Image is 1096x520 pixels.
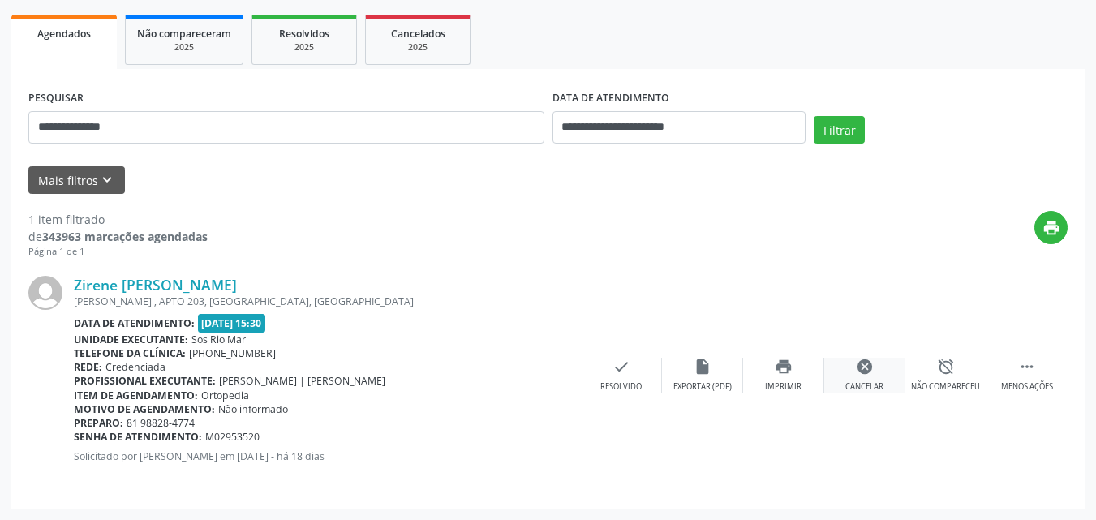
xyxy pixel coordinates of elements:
div: Cancelar [845,381,883,393]
span: Agendados [37,27,91,41]
i:  [1018,358,1036,376]
span: Cancelados [391,27,445,41]
div: 2025 [377,41,458,54]
button: Mais filtroskeyboard_arrow_down [28,166,125,195]
span: [PERSON_NAME] | [PERSON_NAME] [219,374,385,388]
p: Solicitado por [PERSON_NAME] em [DATE] - há 18 dias [74,449,581,463]
div: 2025 [264,41,345,54]
div: Menos ações [1001,381,1053,393]
i: alarm_off [937,358,955,376]
span: Não compareceram [137,27,231,41]
span: Ortopedia [201,389,249,402]
div: 1 item filtrado [28,211,208,228]
span: Sos Rio Mar [191,333,246,346]
b: Senha de atendimento: [74,430,202,444]
b: Preparo: [74,416,123,430]
b: Profissional executante: [74,374,216,388]
div: de [28,228,208,245]
b: Telefone da clínica: [74,346,186,360]
b: Unidade executante: [74,333,188,346]
span: [DATE] 15:30 [198,314,266,333]
div: Imprimir [765,381,802,393]
i: insert_drive_file [694,358,711,376]
div: 2025 [137,41,231,54]
span: Não informado [218,402,288,416]
span: Credenciada [105,360,165,374]
button: print [1034,211,1068,244]
button: Filtrar [814,116,865,144]
label: PESQUISAR [28,86,84,111]
b: Motivo de agendamento: [74,402,215,416]
div: Página 1 de 1 [28,245,208,259]
i: print [1042,219,1060,237]
div: Não compareceu [911,381,980,393]
i: check [612,358,630,376]
div: [PERSON_NAME] , APTO 203, [GEOGRAPHIC_DATA], [GEOGRAPHIC_DATA] [74,294,581,308]
div: Resolvido [600,381,642,393]
b: Rede: [74,360,102,374]
a: Zirene [PERSON_NAME] [74,276,237,294]
div: Exportar (PDF) [673,381,732,393]
i: cancel [856,358,874,376]
span: 81 98828-4774 [127,416,195,430]
i: print [775,358,793,376]
span: Resolvidos [279,27,329,41]
span: [PHONE_NUMBER] [189,346,276,360]
img: img [28,276,62,310]
b: Item de agendamento: [74,389,198,402]
strong: 343963 marcações agendadas [42,229,208,244]
b: Data de atendimento: [74,316,195,330]
label: DATA DE ATENDIMENTO [552,86,669,111]
i: keyboard_arrow_down [98,171,116,189]
span: M02953520 [205,430,260,444]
